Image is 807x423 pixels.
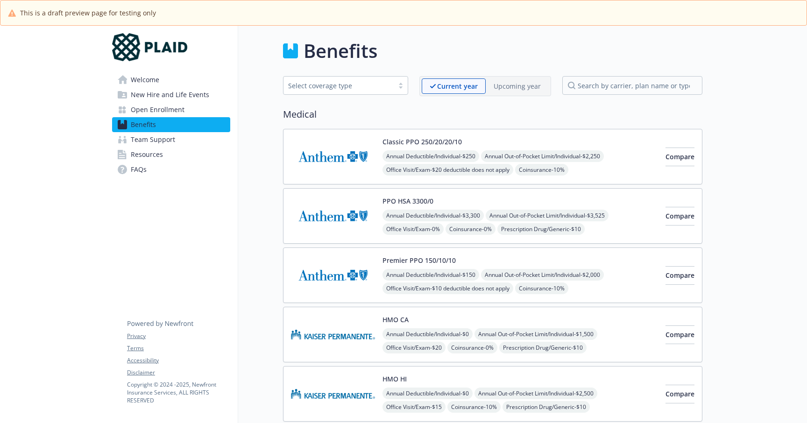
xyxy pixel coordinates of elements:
button: Compare [665,385,694,403]
span: Prescription Drug/Generic - $10 [503,401,590,413]
a: Team Support [112,132,230,147]
button: Premier PPO 150/10/10 [382,255,456,265]
span: Team Support [131,132,175,147]
span: Office Visit/Exam - $10 deductible does not apply [382,282,513,294]
span: Office Visit/Exam - $15 [382,401,446,413]
span: Welcome [131,72,159,87]
button: Compare [665,207,694,226]
span: Annual Out-of-Pocket Limit/Individual - $2,000 [481,269,604,281]
span: Benefits [131,117,156,132]
a: Accessibility [127,356,230,365]
h1: Benefits [304,37,377,65]
button: Compare [665,325,694,344]
span: Resources [131,147,163,162]
a: Privacy [127,332,230,340]
span: Office Visit/Exam - $20 [382,342,446,353]
span: Annual Out-of-Pocket Limit/Individual - $2,250 [481,150,604,162]
span: Compare [665,211,694,220]
span: Open Enrollment [131,102,184,117]
span: FAQs [131,162,147,177]
span: Annual Deductible/Individual - $150 [382,269,479,281]
div: Select coverage type [288,81,389,91]
span: Office Visit/Exam - $20 deductible does not apply [382,164,513,176]
span: Annual Deductible/Individual - $0 [382,328,473,340]
span: Compare [665,389,694,398]
span: Annual Out-of-Pocket Limit/Individual - $1,500 [474,328,597,340]
img: Anthem Blue Cross carrier logo [291,196,375,236]
button: PPO HSA 3300/0 [382,196,433,206]
span: Annual Deductible/Individual - $0 [382,388,473,399]
span: Coinsurance - 0% [447,342,497,353]
img: Kaiser Permanente Insurance Company carrier logo [291,315,375,354]
img: Anthem Blue Cross carrier logo [291,255,375,295]
a: Benefits [112,117,230,132]
span: Coinsurance - 0% [446,223,496,235]
span: Coinsurance - 10% [515,282,568,294]
span: Annual Out-of-Pocket Limit/Individual - $2,500 [474,388,597,399]
span: Office Visit/Exam - 0% [382,223,444,235]
span: Compare [665,152,694,161]
p: Copyright © 2024 - 2025 , Newfront Insurance Services, ALL RIGHTS RESERVED [127,381,230,404]
input: search by carrier, plan name or type [562,76,702,95]
img: Anthem Blue Cross carrier logo [291,137,375,176]
button: Compare [665,148,694,166]
button: HMO CA [382,315,409,324]
a: New Hire and Life Events [112,87,230,102]
img: Kaiser Permanente of Hawaii carrier logo [291,374,375,414]
a: Welcome [112,72,230,87]
a: Disclaimer [127,368,230,377]
a: Open Enrollment [112,102,230,117]
span: Compare [665,271,694,280]
a: FAQs [112,162,230,177]
span: Annual Deductible/Individual - $250 [382,150,479,162]
a: Resources [112,147,230,162]
span: Prescription Drug/Generic - $10 [497,223,585,235]
span: Prescription Drug/Generic - $10 [499,342,587,353]
span: Annual Deductible/Individual - $3,300 [382,210,484,221]
span: Compare [665,330,694,339]
span: Coinsurance - 10% [515,164,568,176]
button: Classic PPO 250/20/20/10 [382,137,462,147]
span: This is a draft preview page for testing only [20,8,156,18]
span: Annual Out-of-Pocket Limit/Individual - $3,525 [486,210,609,221]
a: Terms [127,344,230,352]
span: New Hire and Life Events [131,87,209,102]
p: Upcoming year [494,81,541,91]
button: HMO HI [382,374,407,384]
button: Compare [665,266,694,285]
span: Coinsurance - 10% [447,401,501,413]
p: Current year [437,81,478,91]
h2: Medical [283,107,702,121]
